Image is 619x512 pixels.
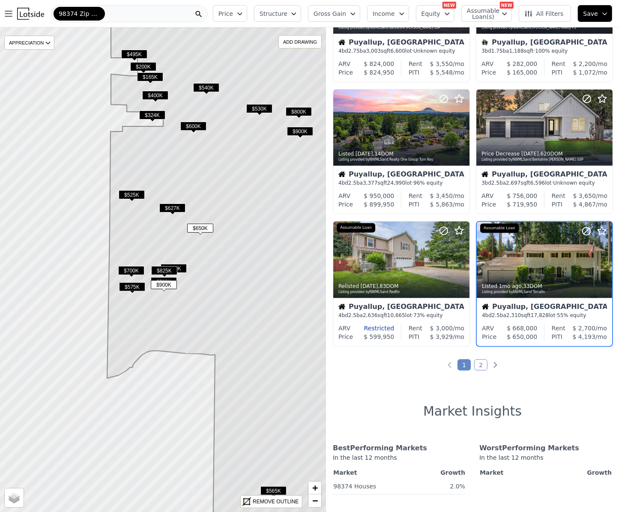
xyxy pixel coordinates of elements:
[481,68,496,77] div: Price
[119,282,145,291] span: $575K
[422,324,464,332] div: /mo
[246,104,272,117] div: $530K
[507,69,537,76] span: $ 165,000
[364,60,394,67] span: $ 824,000
[565,324,607,332] div: /mo
[573,69,596,76] span: $ 1,072
[338,39,345,46] img: House
[409,60,422,68] div: Rent
[387,312,405,318] span: 10,665
[130,62,156,75] div: $200K
[474,359,487,371] a: Page 2
[137,72,163,85] div: $165K
[338,303,345,310] img: House
[161,264,187,273] span: $750K
[308,494,321,507] a: Zoom out
[409,68,419,77] div: PITI
[312,482,318,493] span: +
[338,312,464,319] div: 4 bd 2.5 ba sqft lot · 73% equity
[419,200,464,209] div: /mo
[507,325,537,332] span: $ 668,000
[118,266,144,278] div: $700K
[338,290,465,295] div: Listing provided by NWMLS and Redfin
[338,150,465,157] div: Listed , 14 DOM
[151,266,177,275] span: $825K
[338,192,350,200] div: ARV
[430,325,453,332] span: $ 3,000
[565,192,607,200] div: /mo
[481,171,607,180] div: Puyallup, [GEOGRAPHIC_DATA]
[573,325,595,332] span: $ 2,700
[121,50,147,62] div: $495K
[246,104,272,113] span: $530K
[481,150,608,157] div: Price Decrease , 620 DOM
[338,48,464,54] div: 4 bd 2.75 ba sqft lot · Unknown equity
[213,5,247,22] button: Price
[481,171,488,178] img: House
[552,192,565,200] div: Rent
[151,280,177,293] div: $900K
[338,200,353,209] div: Price
[430,201,453,208] span: $ 5,863
[338,180,464,186] div: 4 bd 2.5 ba sqft lot · 96% equity
[350,324,394,332] div: Restricted
[506,312,521,318] span: 2,310
[481,25,608,30] div: Listing provided by NWMLS and [PERSON_NAME] Realty PS
[151,266,177,278] div: $825K
[119,190,145,199] span: $525K
[180,122,206,134] div: $600K
[467,8,494,20] span: Assumable Loan(s)
[409,324,422,332] div: Rent
[500,2,514,9] div: NEW
[121,50,147,59] span: $495K
[17,8,44,20] img: Lotside
[552,332,562,341] div: PITI
[364,201,394,208] span: $ 899,950
[521,151,539,157] time: 2025-08-22 18:36
[419,332,464,341] div: /mo
[59,9,100,18] span: 98374 Zip Code
[430,333,453,340] span: $ 3,929
[480,224,519,233] div: Assumable Loan
[476,221,612,347] a: Listed 1mo ago,33DOMListing provided byNWMLSand TerrafinAssumable LoanHousePuyallup, [GEOGRAPHIC_...
[338,39,464,48] div: Puyallup, [GEOGRAPHIC_DATA]
[366,48,381,54] span: 3,003
[482,332,496,341] div: Price
[481,39,488,46] img: Mobile
[364,333,394,340] span: $ 599,950
[491,361,499,369] a: Next page
[338,324,350,332] div: ARV
[481,192,493,200] div: ARV
[479,443,612,453] div: Worst Performing Markets
[308,5,360,22] button: Gross Gain
[450,483,465,490] span: 2.0%
[151,277,177,290] div: $720K
[419,68,464,77] div: /mo
[286,107,312,120] div: $800K
[458,359,471,371] a: Page 1 is your current page
[573,60,596,67] span: $ 2,200
[161,264,187,276] div: $750K
[481,180,607,186] div: 3 bd 2.5 ba sqft lot · Unknown equity
[142,91,168,103] div: $400K
[443,2,456,9] div: NEW
[373,9,395,18] span: Income
[409,332,419,341] div: PITI
[430,60,453,67] span: $ 3,550
[338,303,464,312] div: Puyallup, [GEOGRAPHIC_DATA]
[481,157,608,162] div: Listing provided by NWMLS and Berkshire [PERSON_NAME] SSP
[193,83,219,92] span: $540K
[338,157,465,162] div: Listing provided by NWMLS and Realty One Group Turn Key
[562,200,607,209] div: /mo
[499,283,522,289] time: 2025-08-14 17:15
[159,204,185,213] span: $627K
[507,60,537,67] span: $ 282,000
[130,62,156,71] span: $200K
[5,488,24,507] a: Layers
[552,68,562,77] div: PITI
[391,48,405,54] span: 6,600
[409,192,422,200] div: Rent
[139,111,165,123] div: $324K
[479,467,544,479] th: Market
[583,9,598,18] span: Save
